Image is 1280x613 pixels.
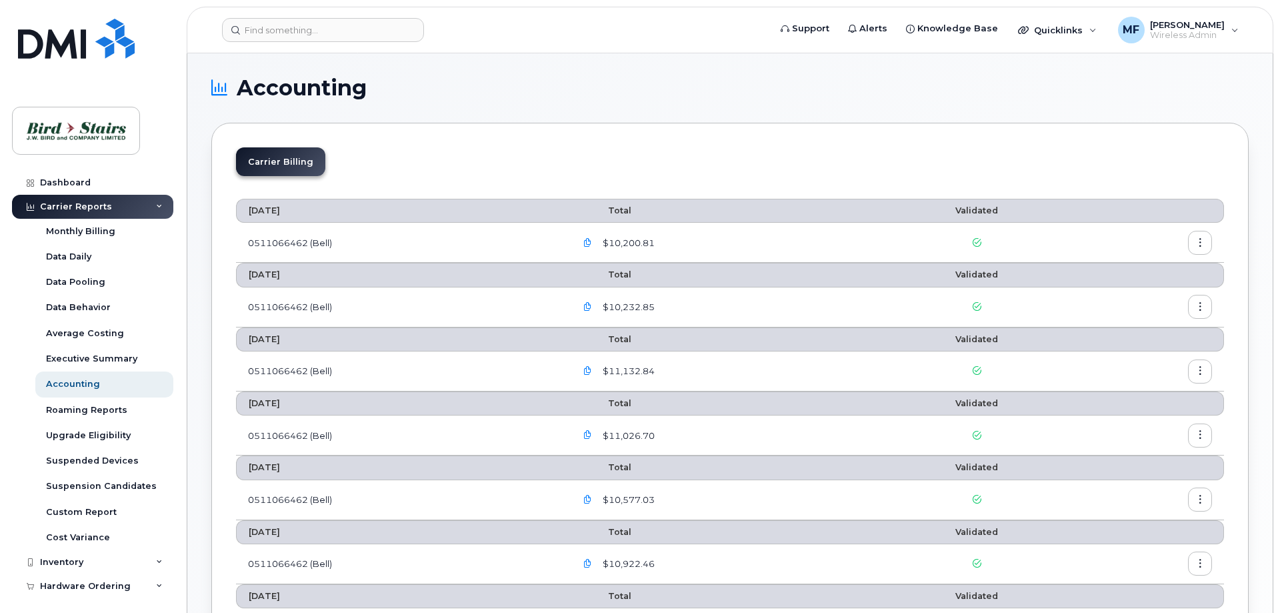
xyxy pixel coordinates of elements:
[876,199,1079,223] th: Validated
[236,287,564,328] td: 0511066462 (Bell)
[576,591,631,601] span: Total
[576,205,631,215] span: Total
[600,301,655,314] span: $10,232.85
[876,584,1079,608] th: Validated
[236,456,564,480] th: [DATE]
[236,584,564,608] th: [DATE]
[236,520,564,544] th: [DATE]
[576,334,631,344] span: Total
[600,558,655,570] span: $10,922.46
[876,520,1079,544] th: Validated
[236,544,564,584] td: 0511066462 (Bell)
[236,352,564,392] td: 0511066462 (Bell)
[600,237,655,249] span: $10,200.81
[876,263,1079,287] th: Validated
[236,416,564,456] td: 0511066462 (Bell)
[236,480,564,520] td: 0511066462 (Bell)
[876,456,1079,480] th: Validated
[236,223,564,263] td: 0511066462 (Bell)
[876,392,1079,416] th: Validated
[1222,555,1270,603] iframe: Messenger Launcher
[600,430,655,442] span: $11,026.70
[576,269,631,279] span: Total
[576,462,631,472] span: Total
[876,328,1079,352] th: Validated
[600,494,655,506] span: $10,577.03
[236,328,564,352] th: [DATE]
[236,199,564,223] th: [DATE]
[237,78,367,98] span: Accounting
[576,398,631,408] span: Total
[600,365,655,378] span: $11,132.84
[576,527,631,537] span: Total
[236,263,564,287] th: [DATE]
[236,392,564,416] th: [DATE]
